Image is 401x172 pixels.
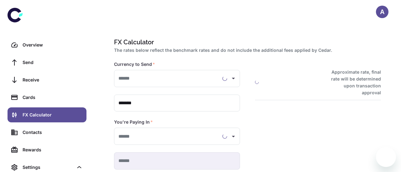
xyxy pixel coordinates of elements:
[8,125,86,140] a: Contacts
[23,146,83,153] div: Rewards
[229,74,238,83] button: Open
[23,42,83,48] div: Overview
[8,37,86,52] a: Overview
[23,59,83,66] div: Send
[8,90,86,105] a: Cards
[376,6,388,18] button: A
[229,132,238,141] button: Open
[23,111,83,118] div: FX Calculator
[8,72,86,87] a: Receive
[114,37,378,47] h1: FX Calculator
[324,69,381,96] h6: Approximate rate, final rate will be determined upon transaction approval
[114,61,155,67] label: Currency to Send
[23,76,83,83] div: Receive
[114,119,153,125] label: You're Paying In
[376,147,396,167] iframe: Button to launch messaging window
[23,94,83,101] div: Cards
[8,107,86,122] a: FX Calculator
[8,55,86,70] a: Send
[23,164,73,171] div: Settings
[8,142,86,157] a: Rewards
[23,129,83,136] div: Contacts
